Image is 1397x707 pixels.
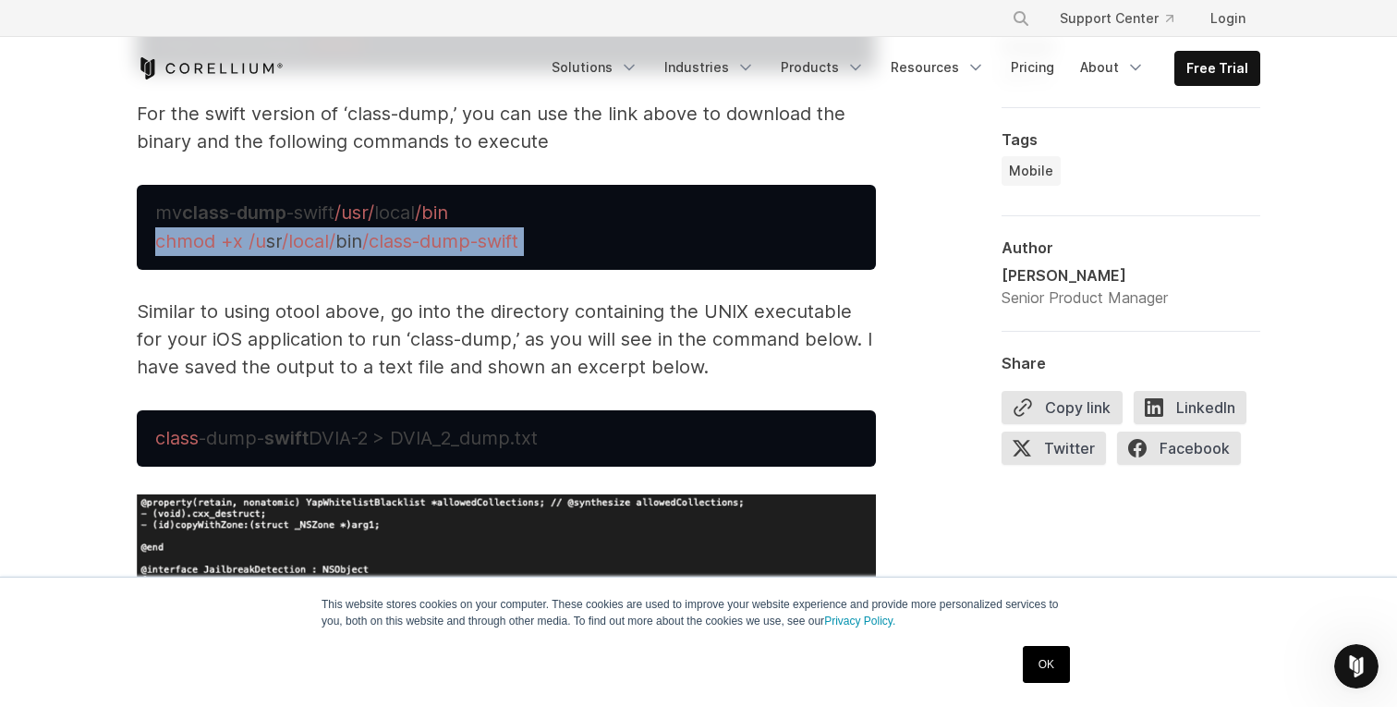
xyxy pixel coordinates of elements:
[1023,646,1070,683] a: OK
[335,230,362,252] span: bin
[1002,130,1260,149] div: Tags
[1002,354,1260,372] div: Share
[1002,264,1168,286] div: [PERSON_NAME]
[1175,52,1259,85] a: Free Trial
[266,230,282,252] span: sr
[1009,162,1053,180] span: Mobile
[137,298,876,381] p: Similar to using otool above, go into the directory containing the UNIX executable for your iOS a...
[237,201,286,224] strong: dump
[199,427,538,449] span: -dump- DVIA-2 > DVIA_2_dump.txt
[282,230,335,252] span: /local/
[990,2,1260,35] div: Navigation Menu
[1117,432,1241,465] span: Facebook
[1004,2,1038,35] button: Search
[1002,432,1117,472] a: Twitter
[137,57,284,79] a: Corellium Home
[362,230,518,252] span: /class-dump-swift
[137,100,876,155] p: For the swift version of ‘class-dump,’ you can use the link above to download the binary and the ...
[1117,432,1252,472] a: Facebook
[264,427,309,449] strong: swift
[155,427,199,449] span: class
[1069,51,1156,84] a: About
[1196,2,1260,35] a: Login
[1002,238,1260,257] div: Author
[322,596,1075,629] p: This website stores cookies on your computer. These cookies are used to improve your website expe...
[653,51,766,84] a: Industries
[1000,51,1065,84] a: Pricing
[1002,156,1061,186] a: Mobile
[770,51,876,84] a: Products
[1002,391,1123,424] button: Copy link
[334,201,374,224] span: /usr/
[824,615,895,628] a: Privacy Policy.
[880,51,996,84] a: Resources
[541,51,650,84] a: Solutions
[1134,391,1246,424] span: LinkedIn
[1334,644,1379,689] iframe: Intercom live chat
[374,201,415,224] span: local
[155,201,334,224] span: mv - -swift
[1045,2,1188,35] a: Support Center
[541,51,1260,86] div: Navigation Menu
[1134,391,1257,432] a: LinkedIn
[1002,286,1168,309] div: Senior Product Manager
[1002,432,1106,465] span: Twitter
[182,201,229,224] strong: class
